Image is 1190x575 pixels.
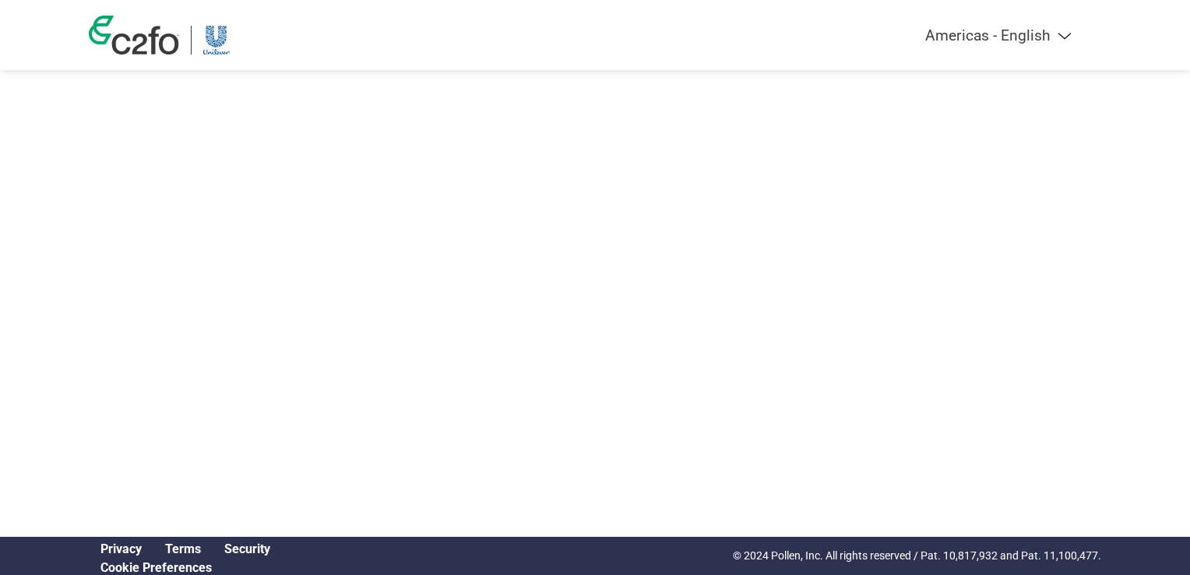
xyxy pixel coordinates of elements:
[203,26,230,55] img: Unilever
[89,560,282,575] div: Open Cookie Preferences Modal
[100,541,142,556] a: Privacy
[733,548,1101,564] p: © 2024 Pollen, Inc. All rights reserved / Pat. 10,817,932 and Pat. 11,100,477.
[89,16,179,55] img: c2fo logo
[100,560,212,575] a: Cookie Preferences, opens a dedicated popup modal window
[224,541,270,556] a: Security
[165,541,201,556] a: Terms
